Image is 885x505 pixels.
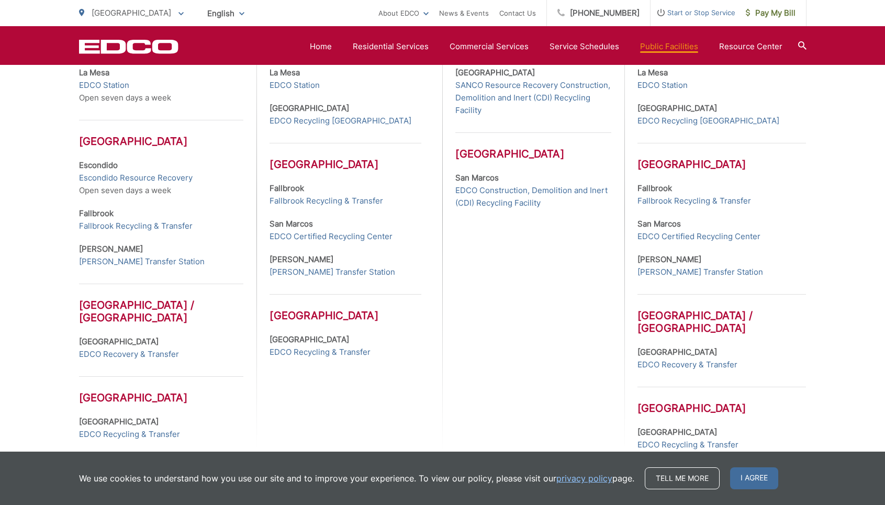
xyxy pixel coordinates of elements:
a: EDCO Recycling & Transfer [79,428,180,441]
h3: [GEOGRAPHIC_DATA] [270,143,421,171]
a: Resource Center [719,40,782,53]
h3: [GEOGRAPHIC_DATA] [455,132,611,160]
strong: [GEOGRAPHIC_DATA] [79,336,159,346]
strong: [GEOGRAPHIC_DATA] [455,68,535,77]
strong: [PERSON_NAME] [270,254,333,264]
strong: [GEOGRAPHIC_DATA] [270,103,349,113]
a: Commercial Services [450,40,529,53]
strong: Fallbrook [270,183,304,193]
strong: [GEOGRAPHIC_DATA] [637,347,717,357]
a: EDCO Station [637,79,688,92]
p: Open seven days a week [79,66,244,104]
a: EDCO Certified Recycling Center [637,230,760,243]
a: Residential Services [353,40,429,53]
a: Home [310,40,332,53]
a: EDCO Certified Recycling Center [270,230,393,243]
a: Fallbrook Recycling & Transfer [270,195,383,207]
a: News & Events [439,7,489,19]
a: Tell me more [645,467,720,489]
a: Contact Us [499,7,536,19]
strong: [GEOGRAPHIC_DATA] [637,103,717,113]
span: English [199,4,252,23]
a: EDCO Recovery & Transfer [79,348,179,361]
a: SANCO Resource Recovery Construction, Demolition and Inert (CDI) Recycling Facility [455,79,611,117]
strong: La Mesa [79,68,109,77]
strong: Escondido [79,160,118,170]
a: Service Schedules [550,40,619,53]
a: EDCO Station [270,79,320,92]
a: EDCO Recovery & Transfer [637,358,737,371]
a: About EDCO [378,7,429,19]
a: Public Facilities [640,40,698,53]
strong: [GEOGRAPHIC_DATA] [637,427,717,437]
strong: San Marcos [270,219,313,229]
strong: [GEOGRAPHIC_DATA] [79,417,159,427]
a: EDCD logo. Return to the homepage. [79,39,178,54]
a: EDCO Recycling [GEOGRAPHIC_DATA] [637,115,779,127]
strong: San Marcos [455,173,499,183]
h3: [GEOGRAPHIC_DATA] [270,294,421,322]
h3: [GEOGRAPHIC_DATA] [637,143,806,171]
h3: [GEOGRAPHIC_DATA] [79,120,244,148]
strong: Fallbrook [79,208,114,218]
a: privacy policy [556,472,612,485]
h3: [GEOGRAPHIC_DATA] [637,387,806,414]
a: EDCO Recycling & Transfer [637,439,738,451]
p: Open seven days a week [79,159,244,197]
p: We use cookies to understand how you use our site and to improve your experience. To view our pol... [79,472,634,485]
strong: [GEOGRAPHIC_DATA] [270,334,349,344]
a: Escondido Resource Recovery [79,172,193,184]
a: EDCO Construction, Demolition and Inert (CDI) Recycling Facility [455,184,611,209]
a: [PERSON_NAME] Transfer Station [79,255,205,268]
strong: San Marcos [637,219,681,229]
strong: La Mesa [637,68,668,77]
a: EDCO Recycling [GEOGRAPHIC_DATA] [270,115,411,127]
a: EDCO Station [79,79,129,92]
h3: [GEOGRAPHIC_DATA] / [GEOGRAPHIC_DATA] [637,294,806,334]
a: [PERSON_NAME] Transfer Station [270,266,395,278]
a: [PERSON_NAME] Transfer Station [637,266,763,278]
a: Fallbrook Recycling & Transfer [79,220,193,232]
a: Fallbrook Recycling & Transfer [637,195,751,207]
h3: [GEOGRAPHIC_DATA] [79,376,244,404]
strong: Fallbrook [637,183,672,193]
span: [GEOGRAPHIC_DATA] [92,8,171,18]
strong: [PERSON_NAME] [79,244,143,254]
strong: La Mesa [270,68,300,77]
span: Pay My Bill [746,7,796,19]
h3: [GEOGRAPHIC_DATA] / [GEOGRAPHIC_DATA] [79,284,244,324]
strong: [PERSON_NAME] [637,254,701,264]
a: EDCO Recycling & Transfer [270,346,371,358]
